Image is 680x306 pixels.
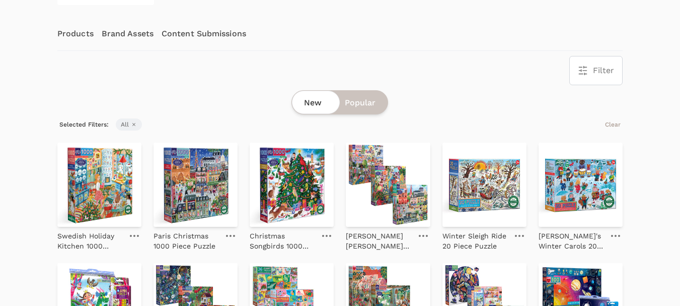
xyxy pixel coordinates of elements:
p: Paris Christmas 1000 Piece Puzzle [154,231,219,251]
img: Winter Sleigh Ride 20 Piece Puzzle [442,143,526,227]
img: Christmas Songbirds 1000 Piece Puzzle [250,143,334,227]
a: Products [57,17,94,50]
a: Christmas Songbirds 1000 Piece Puzzle [250,227,316,251]
button: Clear [603,118,623,131]
p: [PERSON_NAME]'s Winter Carols 20 Piece Puzzle [539,231,605,251]
a: Winter Sleigh Ride 20 Piece Puzzle [442,227,508,251]
a: [PERSON_NAME]'s Winter Carols 20 Piece Puzzle [539,227,605,251]
span: All [116,118,142,131]
a: Paris Christmas 1000 Piece Puzzle [154,227,219,251]
a: [PERSON_NAME] [PERSON_NAME] Puzzle Bundle [346,227,412,251]
span: Popular [345,97,375,109]
img: Paris Christmas 1000 Piece Puzzle [154,143,238,227]
p: Christmas Songbirds 1000 Piece Puzzle [250,231,316,251]
img: Yumi's Winter Carols 20 Piece Puzzle [539,143,623,227]
a: Content Submissions [162,17,246,50]
p: Swedish Holiday Kitchen 1000 Piece Puzzle [57,231,123,251]
button: Filter [570,56,622,85]
img: Swedish Holiday Kitchen 1000 Piece Puzzle [57,143,141,227]
span: New [304,97,322,109]
a: Swedish Holiday Kitchen 1000 Piece Puzzle [57,227,123,251]
p: Winter Sleigh Ride 20 Piece Puzzle [442,231,508,251]
img: Jennifer Orkin Lewis Puzzle Bundle [346,143,430,227]
a: Brand Assets [102,17,154,50]
span: Filter [593,65,614,77]
span: Selected Filters: [57,118,111,131]
p: [PERSON_NAME] [PERSON_NAME] Puzzle Bundle [346,231,412,251]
